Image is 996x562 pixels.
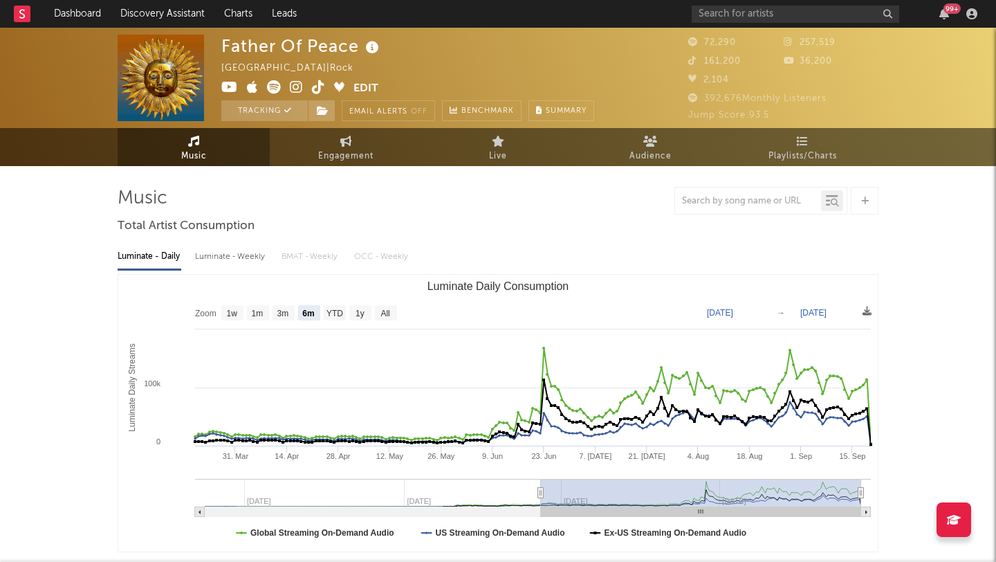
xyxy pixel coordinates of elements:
[181,148,207,165] span: Music
[411,108,427,116] em: Off
[376,452,404,460] text: 12. May
[688,57,741,66] span: 161,200
[250,528,394,538] text: Global Streaming On-Demand Audio
[275,452,299,460] text: 14. Apr
[707,308,733,318] text: [DATE]
[221,35,382,57] div: Father Of Peace
[489,148,507,165] span: Live
[784,57,832,66] span: 36,200
[768,148,837,165] span: Playlists/Charts
[531,452,556,460] text: 23. Jun
[326,452,351,460] text: 28. Apr
[692,6,899,23] input: Search for artists
[800,308,827,318] text: [DATE]
[528,100,594,121] button: Summary
[688,452,709,460] text: 4. Aug
[427,280,569,292] text: Luminate Daily Consumption
[943,3,961,14] div: 99 +
[546,107,587,115] span: Summary
[461,103,514,120] span: Benchmark
[574,128,726,166] a: Audience
[939,8,949,19] button: 99+
[605,528,747,538] text: Ex-US Streaming On-Demand Audio
[144,379,160,388] text: 100k
[777,308,785,318] text: →
[688,38,736,47] span: 72,290
[221,100,308,121] button: Tracking
[118,275,878,552] svg: Luminate Daily Consumption
[737,452,762,460] text: 18. Aug
[270,128,422,166] a: Engagement
[127,343,137,431] text: Luminate Daily Streams
[688,94,827,103] span: 392,676 Monthly Listeners
[227,309,238,318] text: 1w
[353,80,378,98] button: Edit
[118,245,181,269] div: Luminate - Daily
[790,452,812,460] text: 1. Sep
[356,309,365,318] text: 1y
[156,437,160,446] text: 0
[252,309,264,318] text: 1m
[277,309,289,318] text: 3m
[442,100,522,121] a: Benchmark
[195,245,268,269] div: Luminate - Weekly
[342,100,435,121] button: Email AlertsOff
[839,452,865,460] text: 15. Sep
[318,148,373,165] span: Engagement
[195,309,216,318] text: Zoom
[579,452,611,460] text: 7. [DATE]
[118,218,255,235] span: Total Artist Consumption
[688,111,769,120] span: Jump Score: 93.5
[118,128,270,166] a: Music
[326,309,343,318] text: YTD
[688,75,729,84] span: 2,104
[784,38,836,47] span: 257,519
[726,128,878,166] a: Playlists/Charts
[436,528,565,538] text: US Streaming On-Demand Audio
[629,148,672,165] span: Audience
[223,452,249,460] text: 31. Mar
[629,452,665,460] text: 21. [DATE]
[675,196,821,207] input: Search by song name or URL
[427,452,455,460] text: 26. May
[221,60,369,77] div: [GEOGRAPHIC_DATA] | Rock
[482,452,503,460] text: 9. Jun
[422,128,574,166] a: Live
[302,309,314,318] text: 6m
[380,309,389,318] text: All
